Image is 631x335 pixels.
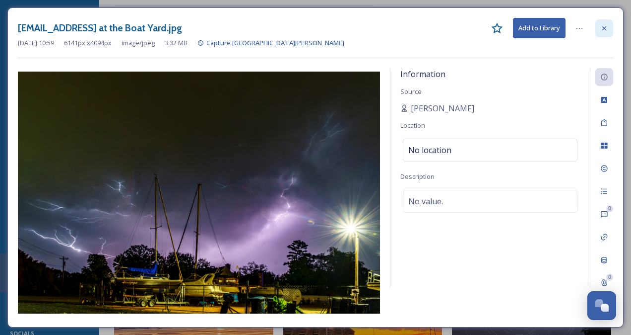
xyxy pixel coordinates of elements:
[64,38,112,48] span: 6141 px x 4094 px
[18,21,182,35] h3: [EMAIL_ADDRESS] at the Boat Yard.jpg
[587,291,616,320] button: Open Chat
[122,38,155,48] span: image/jpeg
[408,195,443,207] span: No value.
[400,121,425,130] span: Location
[165,38,188,48] span: 3.32 MB
[606,205,613,212] div: 0
[400,172,435,181] span: Description
[18,38,54,48] span: [DATE] 10:59
[411,102,474,114] span: [PERSON_NAME]
[400,87,422,96] span: Source
[18,72,380,314] img: cashwell8886%40gmail.com-Storm%20at%20the%20Boat%20Yard.jpg
[513,18,566,38] button: Add to Library
[408,144,451,156] span: No location
[400,69,445,80] span: Information
[606,274,613,281] div: 0
[206,38,344,47] span: Capture [GEOGRAPHIC_DATA][PERSON_NAME]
